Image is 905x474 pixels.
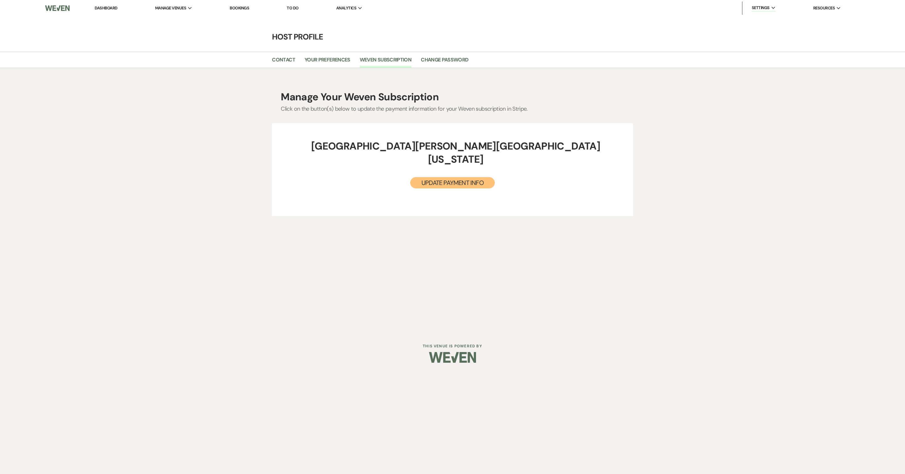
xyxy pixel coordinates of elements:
img: Weven Logo [45,2,70,15]
h4: Host Profile [227,31,678,42]
a: To Do [287,5,298,11]
a: Dashboard [95,5,117,11]
span: Manage Venues [155,5,186,11]
h3: Manage Your Weven Subscription [281,90,633,104]
button: Update Payment Info [410,177,495,188]
span: Resources [813,5,835,11]
span: Settings [752,5,770,11]
a: Contact [272,56,295,68]
a: Weven Subscription [360,56,411,68]
li: [GEOGRAPHIC_DATA][PERSON_NAME][GEOGRAPHIC_DATA][US_STATE] [289,140,622,166]
img: Weven Logo [429,346,476,368]
a: Bookings [230,5,249,11]
span: Analytics [336,5,356,11]
a: Your Preferences [305,56,350,68]
h5: Click on the button(s) below to update the payment information for your Weven subscription in Str... [281,105,633,113]
a: Change Password [421,56,468,68]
